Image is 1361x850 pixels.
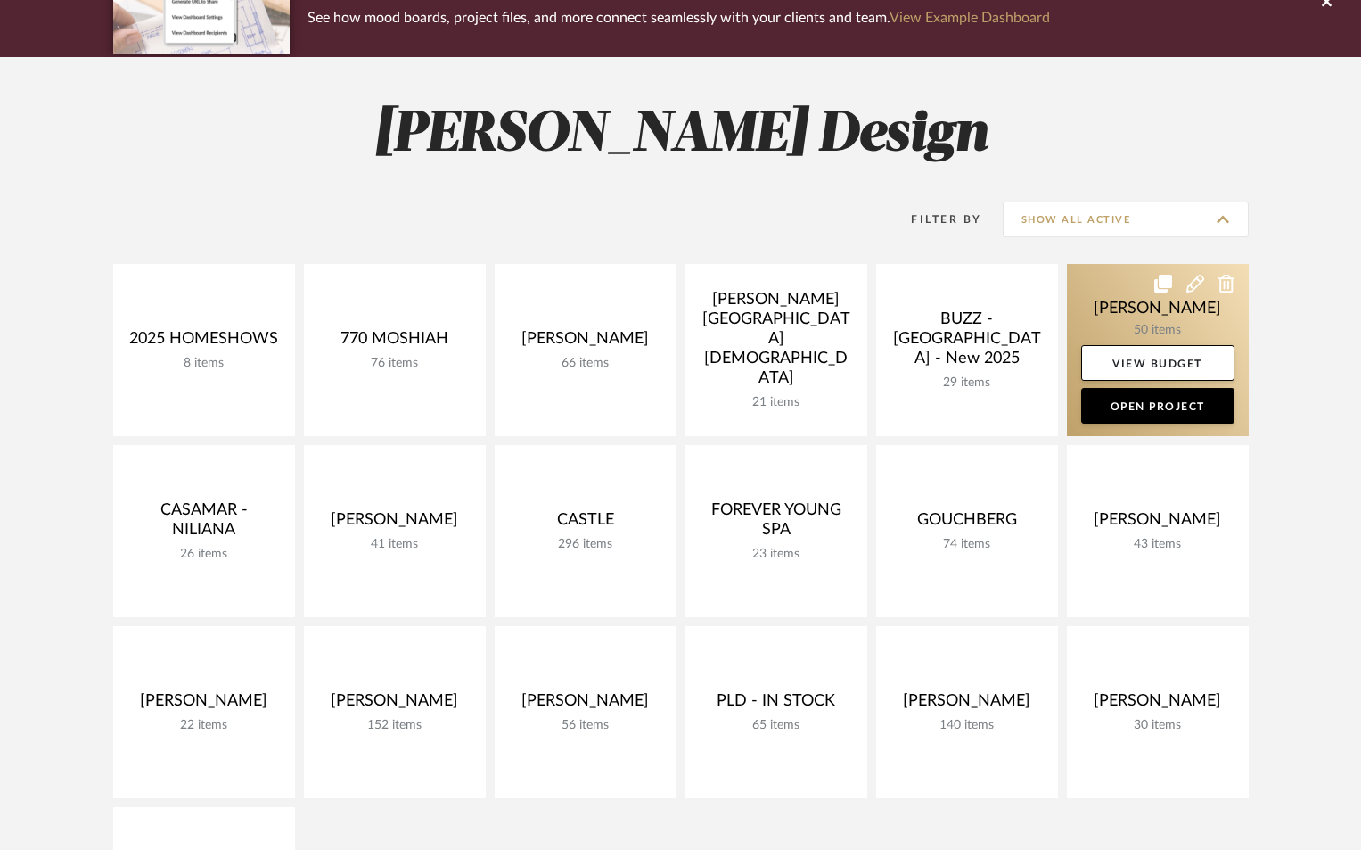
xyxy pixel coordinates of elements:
div: PLD - IN STOCK [700,691,853,718]
div: 21 items [700,395,853,410]
div: [PERSON_NAME] [1081,691,1234,718]
div: 296 items [509,537,662,552]
div: [PERSON_NAME] [509,691,662,718]
div: 76 items [318,356,471,371]
a: View Example Dashboard [890,11,1050,25]
p: See how mood boards, project files, and more connect seamlessly with your clients and team. [307,5,1050,30]
div: 140 items [890,718,1044,733]
div: 56 items [509,718,662,733]
div: CASTLE [509,510,662,537]
div: GOUCHBERG [890,510,1044,537]
div: 152 items [318,718,471,733]
div: CASAMAR - NILIANA [127,500,281,547]
div: 2025 HOMESHOWS [127,329,281,356]
div: [PERSON_NAME] [890,691,1044,718]
div: 74 items [890,537,1044,552]
div: [PERSON_NAME][GEOGRAPHIC_DATA][DEMOGRAPHIC_DATA] [700,290,853,395]
a: Open Project [1081,388,1234,424]
div: [PERSON_NAME] [127,691,281,718]
div: BUZZ - [GEOGRAPHIC_DATA] - New 2025 [890,309,1044,375]
div: 26 items [127,547,281,562]
div: [PERSON_NAME] [318,510,471,537]
div: 43 items [1081,537,1234,552]
div: [PERSON_NAME] [1081,510,1234,537]
div: 66 items [509,356,662,371]
div: 23 items [700,547,853,562]
div: 30 items [1081,718,1234,733]
div: 41 items [318,537,471,552]
div: [PERSON_NAME] [509,329,662,356]
div: 770 MOSHIAH [318,329,471,356]
div: Filter By [889,210,982,228]
div: 29 items [890,375,1044,391]
div: FOREVER YOUNG SPA [700,500,853,547]
h2: [PERSON_NAME] Design [39,102,1323,169]
div: [PERSON_NAME] [318,691,471,718]
div: 65 items [700,718,853,733]
div: 8 items [127,356,281,371]
div: 22 items [127,718,281,733]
